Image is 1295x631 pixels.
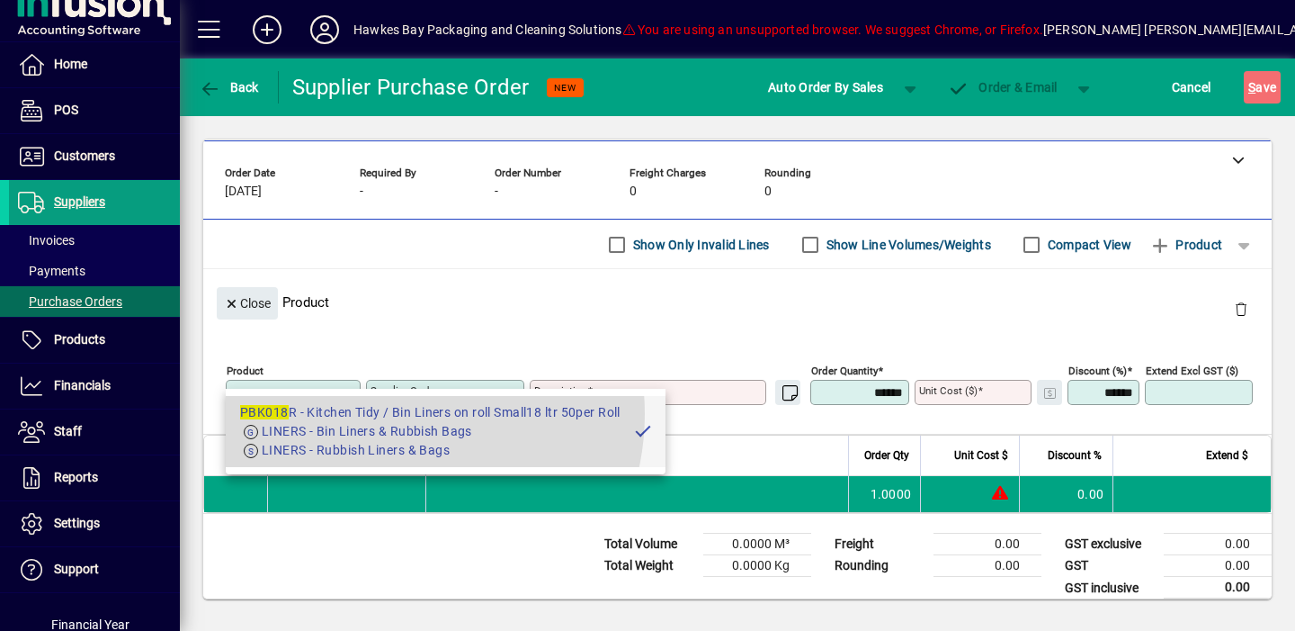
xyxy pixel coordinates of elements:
[9,455,180,500] a: Reports
[1056,577,1164,599] td: GST inclusive
[1248,73,1276,102] span: ave
[948,80,1058,95] span: Order & Email
[227,446,248,465] span: Item
[595,555,703,577] td: Total Weight
[54,194,105,209] span: Suppliers
[1019,476,1112,512] td: 0.00
[54,562,99,576] span: Support
[630,236,770,254] label: Show Only Invalid Lines
[811,365,878,377] mat-label: Order Quantity
[199,80,259,95] span: Back
[1172,73,1211,102] span: Cancel
[1244,71,1281,104] button: Save
[1164,555,1272,577] td: 0.00
[180,71,279,104] app-page-header-button: Back
[622,23,1043,37] span: You are using an unsupported browser. We suggest Chrome, or Firefox.
[18,233,75,248] span: Invoices
[1048,446,1102,465] span: Discount %
[9,134,180,179] a: Customers
[1044,236,1131,254] label: Compact View
[933,555,1041,577] td: 0.00
[9,501,180,546] a: Settings
[217,287,278,320] button: Close
[595,534,703,555] td: Total Volume
[227,365,263,377] mat-label: Product
[279,446,346,465] span: Supplier Code
[1219,301,1263,317] app-page-header-button: Delete
[848,476,920,512] td: 1.0000
[9,318,180,363] a: Products
[224,289,271,319] span: Close
[954,446,1008,465] span: Unit Cost $
[1146,365,1238,377] mat-label: Extend excl GST ($)
[1167,71,1216,104] button: Cancel
[703,555,811,577] td: 0.0000 Kg
[203,269,1272,335] div: Product
[9,42,180,87] a: Home
[9,88,180,133] a: POS
[864,446,909,465] span: Order Qty
[703,534,811,555] td: 0.0000 M³
[759,71,892,104] button: Auto Order By Sales
[18,294,122,309] span: Purchase Orders
[764,185,772,199] span: 0
[9,225,180,256] a: Invoices
[768,73,883,102] span: Auto Order By Sales
[54,103,78,117] span: POS
[18,264,85,278] span: Payments
[630,185,637,199] span: 0
[54,332,105,347] span: Products
[939,71,1067,104] button: Order & Email
[9,547,180,592] a: Support
[296,14,353,46] button: Profile
[823,236,991,254] label: Show Line Volumes/Weights
[495,185,498,199] span: -
[534,384,587,397] mat-label: Description
[1068,365,1127,377] mat-label: Discount (%)
[9,286,180,317] a: Purchase Orders
[1164,577,1272,599] td: 0.00
[826,534,933,555] td: Freight
[437,446,492,465] span: Description
[933,534,1041,555] td: 0.00
[9,364,180,409] a: Financials
[554,82,576,94] span: NEW
[54,424,82,438] span: Staff
[919,384,978,397] mat-label: Unit Cost ($)
[9,410,180,455] a: Staff
[1206,446,1248,465] span: Extend $
[1164,534,1272,555] td: 0.00
[360,185,363,199] span: -
[194,71,263,104] button: Back
[353,15,622,44] div: Hawkes Bay Packaging and Cleaning Solutions
[54,516,100,530] span: Settings
[54,57,87,71] span: Home
[212,294,282,311] app-page-header-button: Close
[54,470,98,484] span: Reports
[371,384,435,397] mat-label: Supplier Code
[238,14,296,46] button: Add
[225,185,262,199] span: [DATE]
[1056,555,1164,577] td: GST
[292,73,530,102] div: Supplier Purchase Order
[1248,80,1255,95] span: S
[54,149,115,163] span: Customers
[1056,534,1164,555] td: GST exclusive
[9,256,180,286] a: Payments
[1219,287,1263,330] button: Delete
[54,378,111,392] span: Financials
[826,555,933,577] td: Rounding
